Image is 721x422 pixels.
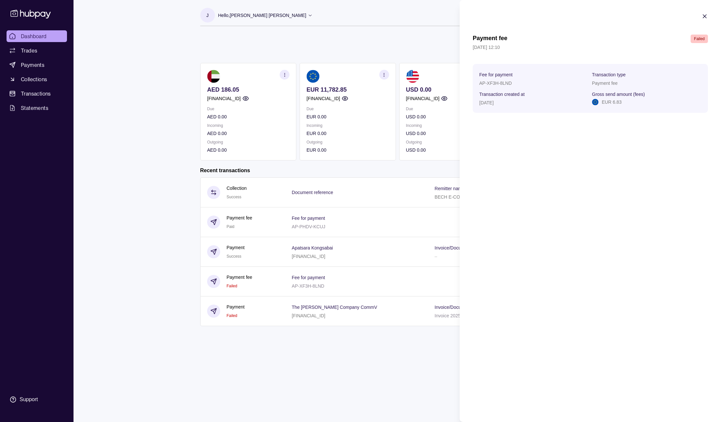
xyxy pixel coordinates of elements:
[592,72,626,77] p: Transaction type
[479,81,512,86] p: AP-XF3H-8LND
[592,81,618,86] p: Payment fee
[694,37,705,41] span: Failed
[592,92,645,97] p: Gross send amount (fees)
[479,100,494,105] p: [DATE]
[479,72,513,77] p: Fee for payment
[479,92,525,97] p: Transaction created at
[473,35,507,43] h1: Payment fee
[473,44,708,51] p: [DATE] 12:10
[592,99,598,105] img: eu
[602,98,622,106] p: EUR 6.83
